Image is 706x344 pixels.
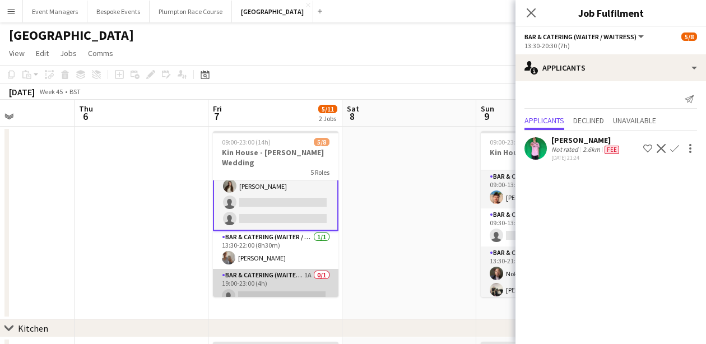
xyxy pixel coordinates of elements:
[213,142,338,231] app-card-role: Bar & Catering (Waiter / waitress)1A2/413:30-20:30 (7h)[PERSON_NAME][PERSON_NAME]
[605,146,619,154] span: Fee
[213,104,222,114] span: Fri
[9,48,25,58] span: View
[310,168,329,176] span: 5 Roles
[36,48,49,58] span: Edit
[481,147,606,157] h3: Kin House - Woosey Wedding
[345,110,359,123] span: 8
[23,1,87,22] button: Event Managers
[314,138,329,146] span: 5/8
[69,87,81,96] div: BST
[481,170,606,208] app-card-role: Bar & Catering (Waiter / waitress)1/109:00-13:30 (4h30m)[PERSON_NAME]
[318,105,337,113] span: 5/11
[79,104,93,114] span: Thu
[479,110,494,123] span: 9
[524,117,564,124] span: Applicants
[515,6,706,20] h3: Job Fulfilment
[551,154,621,161] div: [DATE] 21:24
[602,145,621,154] div: Crew has different fees then in role
[515,54,706,81] div: Applicants
[55,46,81,61] a: Jobs
[613,117,656,124] span: Unavailable
[681,32,697,41] span: 5/8
[83,46,118,61] a: Comms
[580,145,602,154] div: 2.6km
[87,1,150,22] button: Bespoke Events
[37,87,65,96] span: Week 45
[551,135,621,145] div: [PERSON_NAME]
[481,208,606,247] app-card-role: Bar & Catering (Waiter / waitress)1A0/109:30-13:00 (3h30m)
[524,32,637,41] span: Bar & Catering (Waiter / waitress)
[347,104,359,114] span: Sat
[481,131,606,297] app-job-card: 09:00-23:00 (14h)4/8Kin House - Woosey Wedding5 RolesBar & Catering (Waiter / waitress)1/109:00-1...
[88,48,113,58] span: Comms
[9,86,35,97] div: [DATE]
[31,46,53,61] a: Edit
[232,1,313,22] button: [GEOGRAPHIC_DATA]
[4,46,29,61] a: View
[524,32,645,41] button: Bar & Catering (Waiter / waitress)
[222,138,271,146] span: 09:00-23:00 (14h)
[573,117,604,124] span: Declined
[9,27,134,44] h1: [GEOGRAPHIC_DATA]
[481,247,606,333] app-card-role: Bar & Catering (Waiter / waitress)1A2/413:30-21:30 (8h)Noku Ndomore[PERSON_NAME]
[18,323,48,334] div: Kitchen
[211,110,222,123] span: 7
[481,104,494,114] span: Sun
[319,114,337,123] div: 2 Jobs
[213,147,338,168] h3: Kin House - [PERSON_NAME] Wedding
[213,131,338,297] app-job-card: 09:00-23:00 (14h)5/8Kin House - [PERSON_NAME] Wedding5 Roles[PERSON_NAME]Bar & Catering (Waiter /...
[150,1,232,22] button: Plumpton Race Course
[213,269,338,307] app-card-role: Bar & Catering (Waiter / waitress)1A0/119:00-23:00 (4h)
[551,145,580,154] div: Not rated
[77,110,93,123] span: 6
[490,138,538,146] span: 09:00-23:00 (14h)
[60,48,77,58] span: Jobs
[213,231,338,269] app-card-role: Bar & Catering (Waiter / waitress)1/113:30-22:00 (8h30m)[PERSON_NAME]
[524,41,697,50] div: 13:30-20:30 (7h)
